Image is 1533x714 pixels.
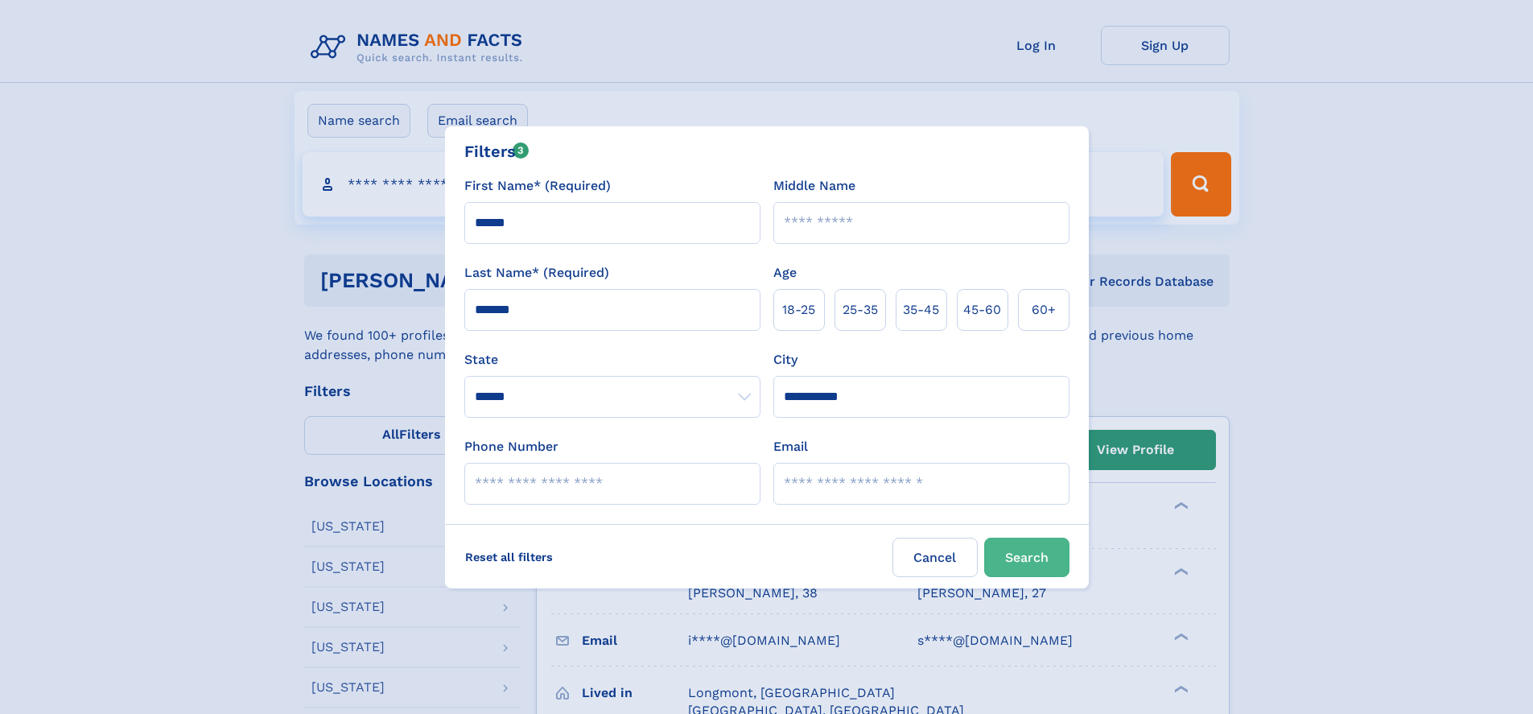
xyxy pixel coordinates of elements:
[464,263,609,283] label: Last Name* (Required)
[455,538,563,576] label: Reset all filters
[843,300,878,320] span: 25‑35
[464,350,760,369] label: State
[773,263,797,283] label: Age
[782,300,815,320] span: 18‑25
[464,139,530,163] div: Filters
[773,350,797,369] label: City
[464,176,611,196] label: First Name* (Required)
[773,437,808,456] label: Email
[963,300,1001,320] span: 45‑60
[1032,300,1056,320] span: 60+
[903,300,939,320] span: 35‑45
[984,538,1069,577] button: Search
[773,176,855,196] label: Middle Name
[464,437,558,456] label: Phone Number
[892,538,978,577] label: Cancel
